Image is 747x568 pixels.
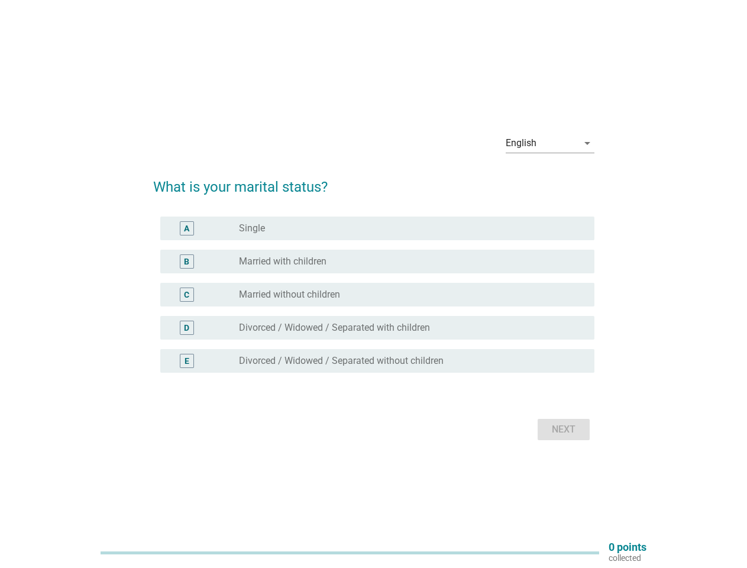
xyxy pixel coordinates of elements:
[184,322,189,334] div: D
[153,164,594,198] h2: What is your marital status?
[239,256,326,267] label: Married with children
[506,138,536,149] div: English
[580,136,594,150] i: arrow_drop_down
[239,289,340,301] label: Married without children
[239,322,430,334] label: Divorced / Widowed / Separated with children
[184,222,189,235] div: A
[185,355,189,367] div: E
[184,289,189,301] div: C
[184,256,189,268] div: B
[609,542,646,553] p: 0 points
[239,222,265,234] label: Single
[609,553,646,563] p: collected
[239,355,444,367] label: Divorced / Widowed / Separated without children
